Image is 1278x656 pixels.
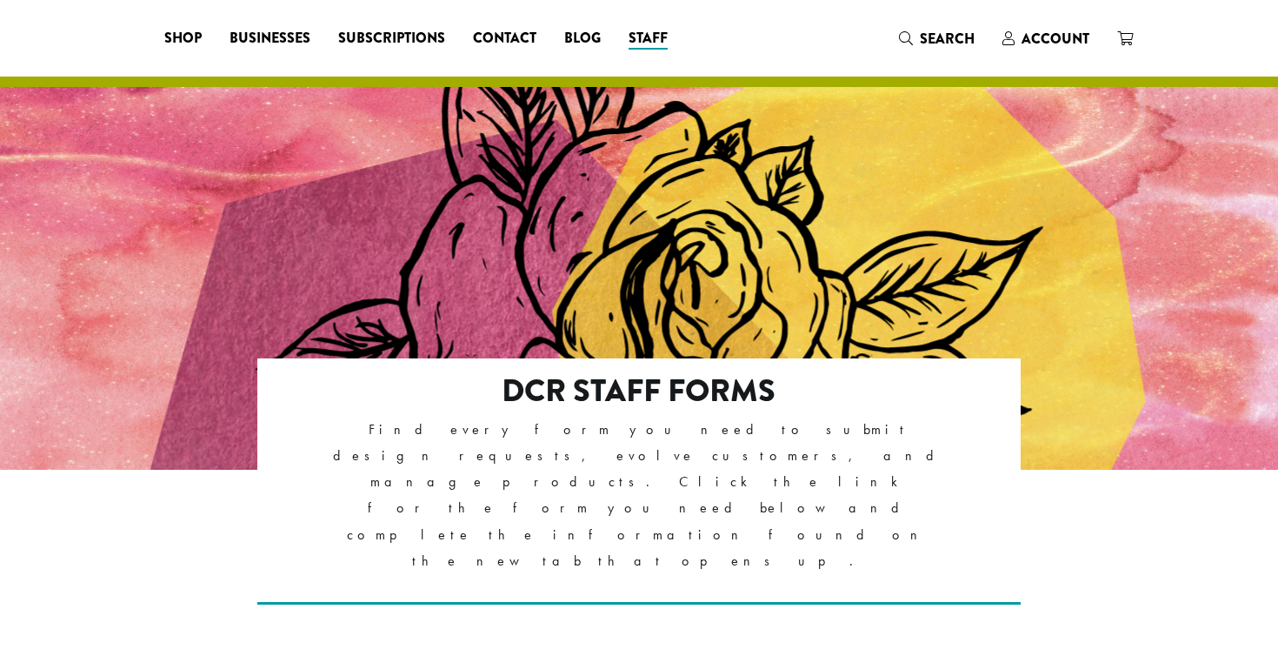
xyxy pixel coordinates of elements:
[920,29,975,49] span: Search
[333,372,946,410] h2: DCR Staff Forms
[473,28,536,50] span: Contact
[230,28,310,50] span: Businesses
[338,28,445,50] span: Subscriptions
[1022,29,1089,49] span: Account
[615,24,682,52] a: Staff
[164,28,202,50] span: Shop
[150,24,216,52] a: Shop
[333,417,946,573] p: Find every form you need to submit design requests, evolve customers, and manage products. Click ...
[564,28,601,50] span: Blog
[885,24,988,53] a: Search
[629,28,668,50] span: Staff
